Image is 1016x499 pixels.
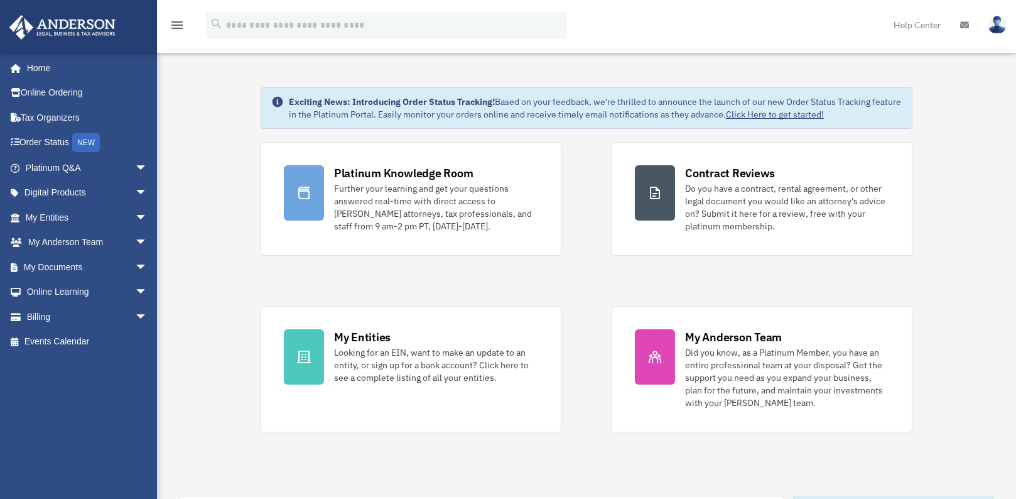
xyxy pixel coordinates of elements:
[72,133,100,152] div: NEW
[261,306,561,432] a: My Entities Looking for an EIN, want to make an update to an entity, or sign up for a bank accoun...
[135,180,160,206] span: arrow_drop_down
[289,96,495,107] strong: Exciting News: Introducing Order Status Tracking!
[135,155,160,181] span: arrow_drop_down
[9,80,166,106] a: Online Ordering
[9,255,166,280] a: My Documentsarrow_drop_down
[135,304,160,330] span: arrow_drop_down
[9,280,166,305] a: Online Learningarrow_drop_down
[988,16,1007,34] img: User Pic
[612,306,912,432] a: My Anderson Team Did you know, as a Platinum Member, you have an entire professional team at your...
[685,329,782,345] div: My Anderson Team
[6,15,119,40] img: Anderson Advisors Platinum Portal
[334,329,391,345] div: My Entities
[289,96,902,121] div: Based on your feedback, we're thrilled to announce the launch of our new Order Status Tracking fe...
[685,182,889,233] div: Do you have a contract, rental agreement, or other legal document you would like an attorney's ad...
[9,304,166,329] a: Billingarrow_drop_down
[135,280,160,305] span: arrow_drop_down
[9,155,166,180] a: Platinum Q&Aarrow_drop_down
[135,255,160,280] span: arrow_drop_down
[685,346,889,409] div: Did you know, as a Platinum Member, you have an entire professional team at your disposal? Get th...
[9,329,166,354] a: Events Calendar
[135,230,160,256] span: arrow_drop_down
[334,165,473,181] div: Platinum Knowledge Room
[135,205,160,231] span: arrow_drop_down
[9,130,166,156] a: Order StatusNEW
[612,142,912,256] a: Contract Reviews Do you have a contract, rental agreement, or other legal document you would like...
[9,55,160,80] a: Home
[9,180,166,206] a: Digital Productsarrow_drop_down
[170,18,185,33] i: menu
[9,205,166,230] a: My Entitiesarrow_drop_down
[261,142,561,256] a: Platinum Knowledge Room Further your learning and get your questions answered real-time with dire...
[334,346,538,384] div: Looking for an EIN, want to make an update to an entity, or sign up for a bank account? Click her...
[170,22,185,33] a: menu
[334,182,538,233] div: Further your learning and get your questions answered real-time with direct access to [PERSON_NAM...
[685,165,775,181] div: Contract Reviews
[9,230,166,255] a: My Anderson Teamarrow_drop_down
[210,17,224,31] i: search
[9,105,166,130] a: Tax Organizers
[726,109,824,120] a: Click Here to get started!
